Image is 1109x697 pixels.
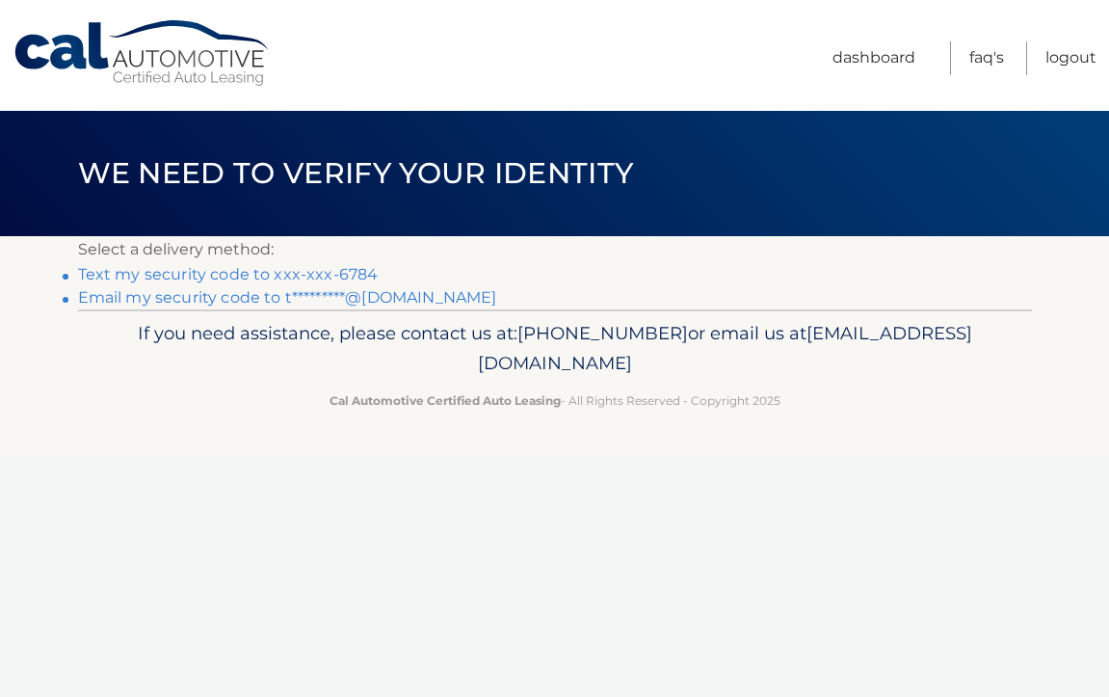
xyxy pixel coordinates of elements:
p: - All Rights Reserved - Copyright 2025 [91,390,1019,411]
a: Text my security code to xxx-xxx-6784 [78,265,379,283]
a: Logout [1045,41,1096,75]
p: Select a delivery method: [78,236,1032,263]
span: [PHONE_NUMBER] [517,322,688,344]
span: We need to verify your identity [78,155,634,191]
strong: Cal Automotive Certified Auto Leasing [330,393,561,408]
a: Dashboard [832,41,915,75]
a: Email my security code to t*********@[DOMAIN_NAME] [78,288,497,307]
p: If you need assistance, please contact us at: or email us at [91,318,1019,380]
a: Cal Automotive [13,19,273,88]
a: FAQ's [969,41,1004,75]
